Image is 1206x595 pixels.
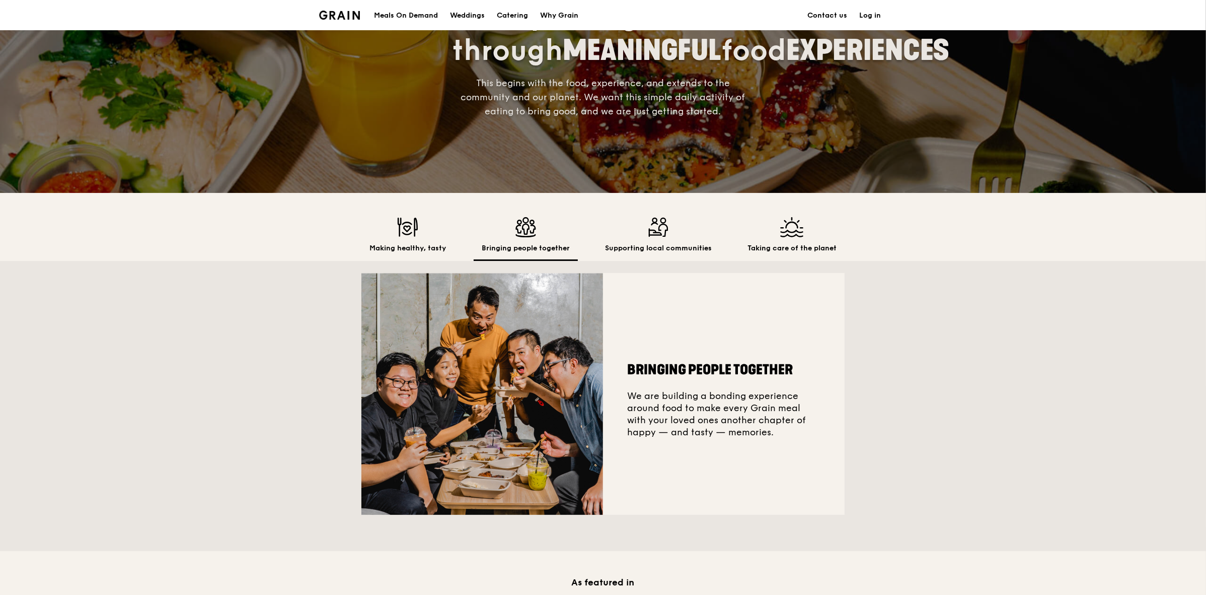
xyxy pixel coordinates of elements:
[461,78,745,117] span: This begins with the food, experience, and extends to the community and our planet. We want this ...
[369,243,446,253] h2: Making healthy, tasty
[605,243,712,253] h2: Supporting local communities
[444,1,491,31] a: Weddings
[319,11,360,20] img: Grain
[369,217,446,237] img: Making healthy, tasty
[747,243,837,253] h2: Taking care of the planet
[540,1,578,31] div: Why Grain
[497,1,528,31] div: Catering
[603,273,845,515] div: We are building a bonding experience around food to make every Grain meal with your loved ones an...
[801,1,853,31] a: Contact us
[853,1,887,31] a: Log in
[747,217,837,237] img: Taking care of the planet
[491,1,534,31] a: Catering
[605,217,712,237] img: Supporting local communities
[361,273,603,515] img: Bringing people together
[361,575,845,589] h2: As featured in
[450,1,485,31] div: Weddings
[482,243,570,253] h2: Bringing people together
[627,361,820,379] h2: Bringing people together
[374,1,438,31] div: Meals On Demand
[482,217,570,237] img: Bringing people together
[563,34,721,68] span: MEANINGFUL
[786,34,949,68] span: EXPERIENCES
[534,1,584,31] a: Why Grain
